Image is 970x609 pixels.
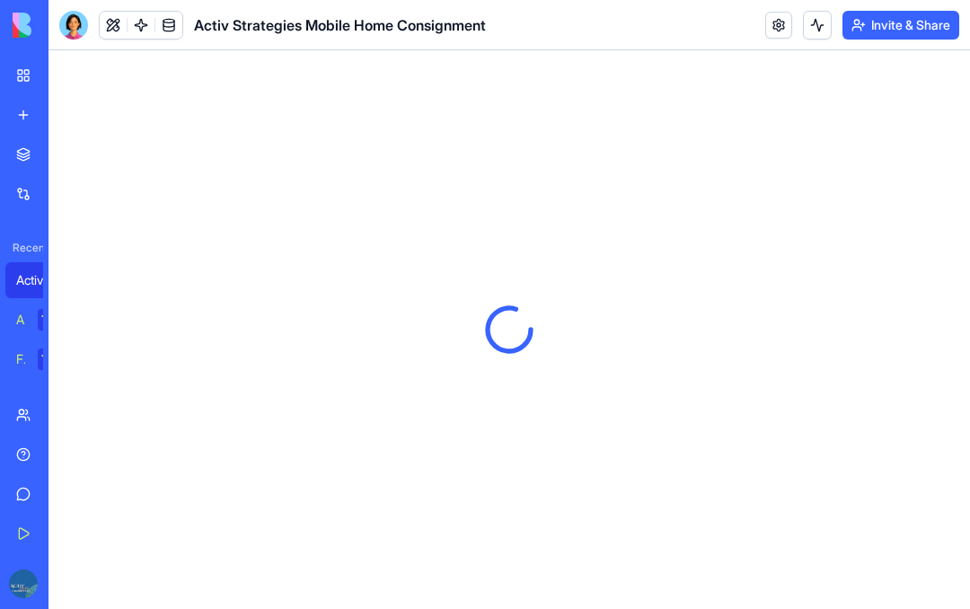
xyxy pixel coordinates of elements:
span: Activ Strategies Mobile Home Consignment [194,14,486,36]
a: Activ Strategies Mobile Home Consignment [5,262,77,298]
div: Feedback Form [16,350,25,368]
a: AI Logo GeneratorTRY [5,302,77,338]
div: AI Logo Generator [16,311,25,329]
a: Feedback FormTRY [5,341,77,377]
div: Activ Strategies Mobile Home Consignment [16,271,66,289]
div: TRY [38,309,66,331]
button: Invite & Share [842,11,959,40]
img: ACg8ocKGq9taOP8n2vO4Z1mkfxjckOdLKyAN5eB0cnGBYNzvfLoU2l3O=s96-c [9,569,38,598]
span: Recent [5,241,43,255]
img: logo [13,13,124,38]
div: TRY [38,349,66,370]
